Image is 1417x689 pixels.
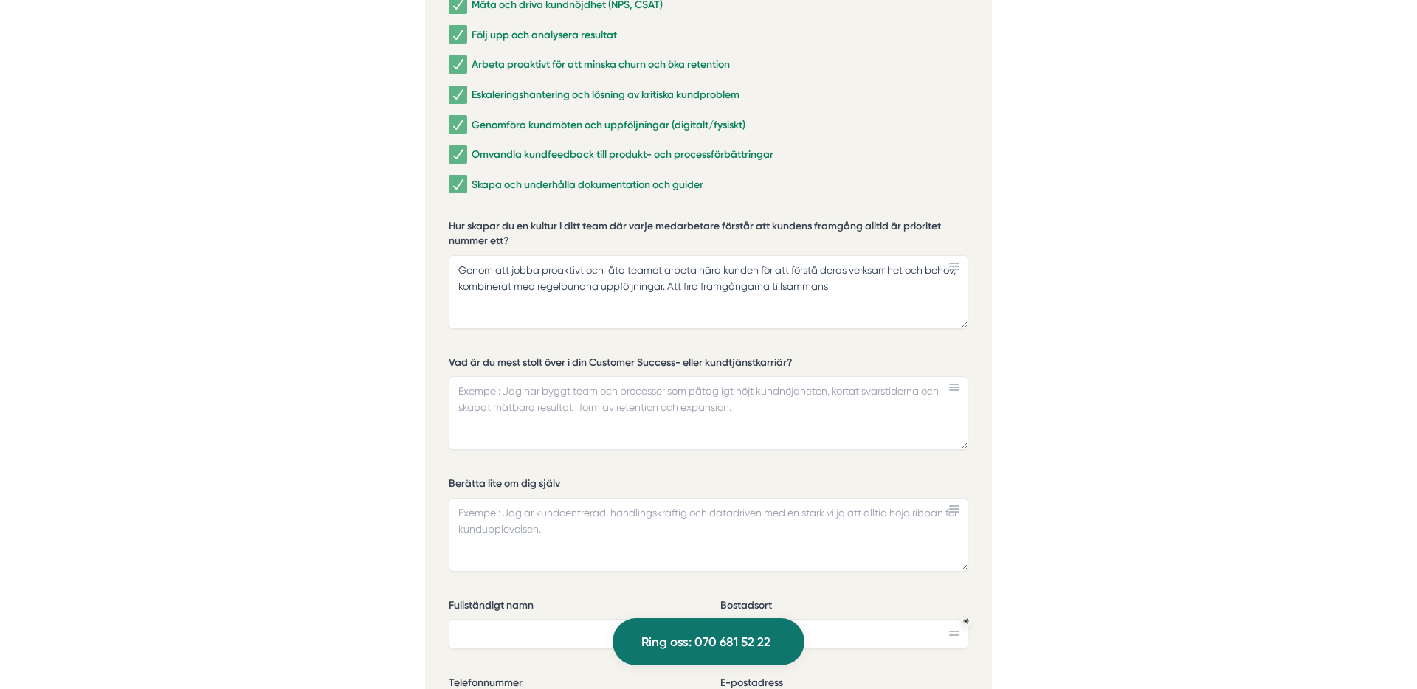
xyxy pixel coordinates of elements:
[449,356,968,374] label: Vad är du mest stolt över i din Customer Success- eller kundtjänstkarriär?
[963,618,969,624] div: Obligatoriskt
[449,477,968,495] label: Berätta lite om dig själv
[449,88,466,103] input: Eskaleringshantering och lösning av kritiska kundproblem
[449,27,466,42] input: Följ upp och analysera resultat
[613,618,804,665] a: Ring oss: 070 681 52 22
[449,598,697,617] label: Fullständigt namn
[720,598,968,617] label: Bostadsort
[449,148,466,162] input: Omvandla kundfeedback till produkt- och processförbättringar
[449,177,466,192] input: Skapa och underhålla dokumentation och guider
[449,117,466,132] input: Genomföra kundmöten och uppföljningar (digitalt/fysiskt)
[641,632,770,652] span: Ring oss: 070 681 52 22
[449,219,968,252] label: Hur skapar du en kultur i ditt team där varje medarbetare förstår att kundens framgång alltid är ...
[449,58,466,72] input: Arbeta proaktivt för att minska churn och öka retention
